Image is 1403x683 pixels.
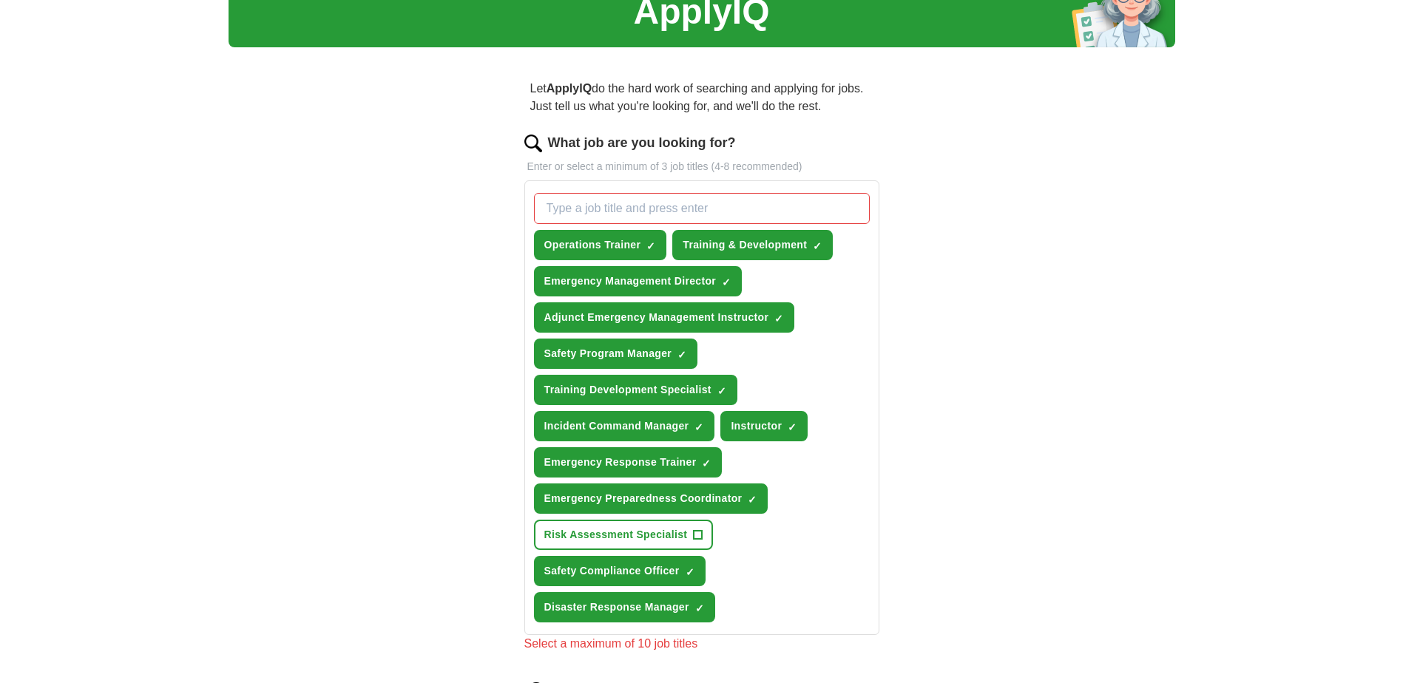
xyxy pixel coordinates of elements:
span: ✓ [788,421,797,433]
p: Let do the hard work of searching and applying for jobs. Just tell us what you're looking for, an... [524,74,879,121]
span: Training Development Specialist [544,382,711,398]
span: Incident Command Manager [544,418,689,434]
button: Training & Development✓ [672,230,833,260]
span: Training & Development [683,237,807,253]
span: Adjunct Emergency Management Instructor [544,310,769,325]
button: Risk Assessment Specialist [534,520,714,550]
button: Instructor✓ [720,411,808,441]
span: ✓ [774,313,783,324]
button: Adjunct Emergency Management Instructor✓ [534,302,795,333]
img: search.png [524,135,542,152]
span: ✓ [677,349,686,361]
span: ✓ [813,240,822,252]
span: ✓ [695,602,704,614]
button: Emergency Response Trainer✓ [534,447,723,478]
button: Incident Command Manager✓ [534,411,715,441]
strong: ApplyIQ [547,82,592,95]
span: ✓ [722,276,731,288]
span: Operations Trainer [544,237,641,253]
label: What job are you looking for? [548,133,736,153]
span: Emergency Preparedness Coordinator [544,491,743,506]
span: ✓ [702,458,711,469]
button: Safety Program Manager✓ [534,339,698,369]
div: Select a maximum of 10 job titles [524,635,879,653]
button: Disaster Response Manager✓ [534,592,715,622]
span: Disaster Response Manager [544,599,689,615]
span: Safety Program Manager [544,346,672,361]
span: Safety Compliance Officer [544,563,680,579]
span: Emergency Response Trainer [544,455,697,470]
button: Emergency Preparedness Coordinator✓ [534,483,768,514]
button: Emergency Management Director✓ [534,266,743,296]
span: Risk Assessment Specialist [544,527,688,543]
span: Emergency Management Director [544,273,717,289]
span: ✓ [646,240,655,252]
p: Enter or select a minimum of 3 job titles (4-8 recommended) [524,159,879,174]
button: Safety Compliance Officer✓ [534,556,706,586]
button: Operations Trainer✓ [534,230,667,260]
span: ✓ [748,494,757,506]
span: ✓ [717,385,726,397]
button: Training Development Specialist✓ [534,375,737,405]
span: Instructor [731,418,782,434]
span: ✓ [694,421,703,433]
span: ✓ [686,566,694,578]
input: Type a job title and press enter [534,193,870,224]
